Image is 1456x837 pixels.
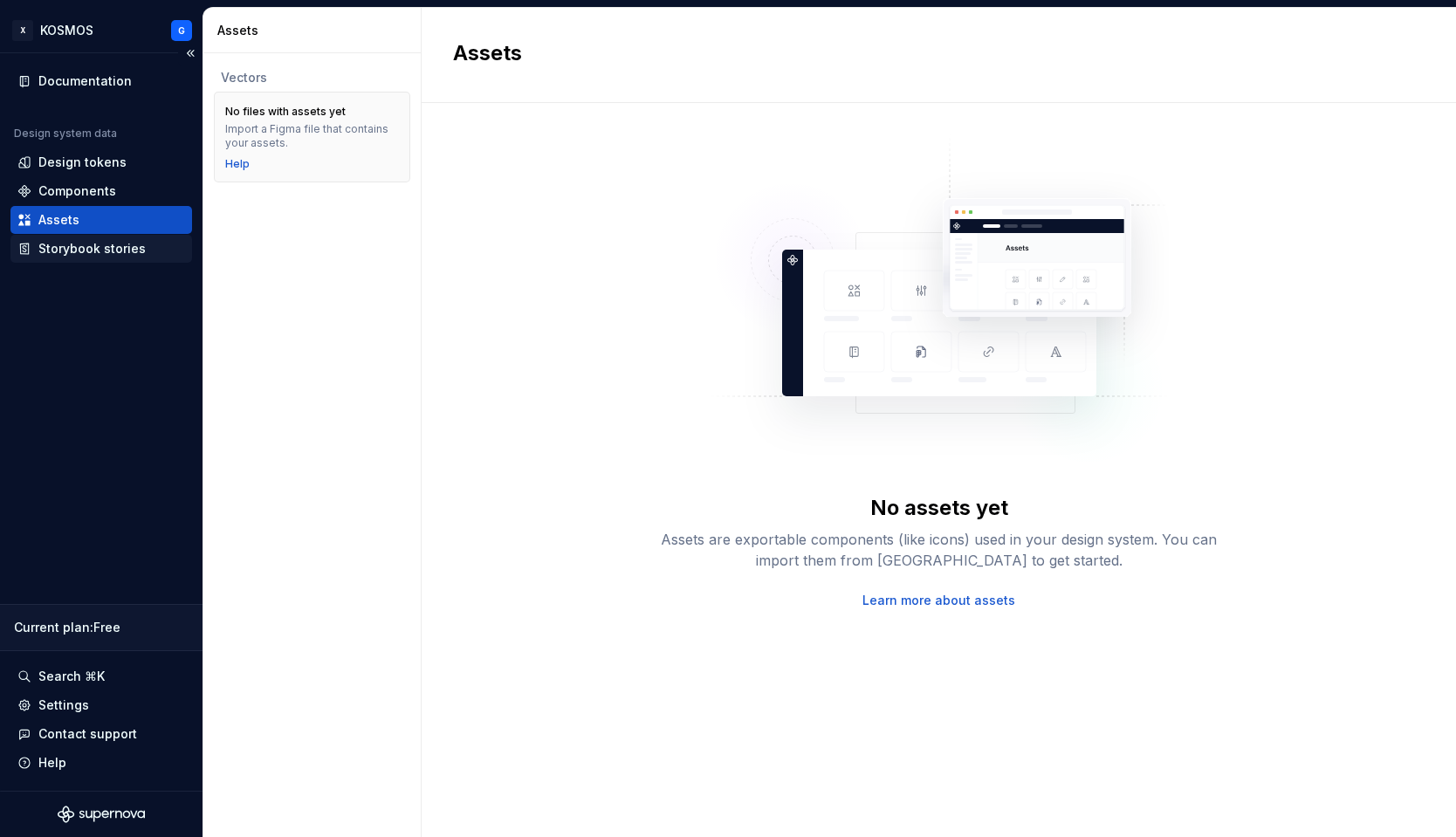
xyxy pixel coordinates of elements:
[10,749,192,777] button: Help
[862,592,1015,609] a: Learn more about assets
[10,148,192,176] a: Design tokens
[10,67,192,95] a: Documentation
[217,22,414,39] div: Assets
[38,211,79,229] div: Assets
[225,157,250,171] a: Help
[10,662,192,690] button: Search ⌘K
[38,240,146,257] div: Storybook stories
[14,127,117,141] div: Design system data
[225,122,399,150] div: Import a Figma file that contains your assets.
[10,206,192,234] a: Assets
[14,619,189,636] div: Current plan : Free
[38,696,89,714] div: Settings
[660,529,1219,571] div: Assets are exportable components (like icons) used in your design system. You can import them fro...
[225,105,346,119] div: No files with assets yet
[453,39,1404,67] h2: Assets
[870,494,1008,522] div: No assets yet
[40,22,93,39] div: KOSMOS
[38,754,66,772] div: Help
[178,41,203,65] button: Collapse sidebar
[12,20,33,41] div: X
[38,154,127,171] div: Design tokens
[221,69,403,86] div: Vectors
[38,182,116,200] div: Components
[3,11,199,49] button: XKOSMOSG
[10,235,192,263] a: Storybook stories
[10,177,192,205] a: Components
[178,24,185,38] div: G
[58,806,145,823] svg: Supernova Logo
[38,668,105,685] div: Search ⌘K
[10,720,192,748] button: Contact support
[38,72,132,90] div: Documentation
[10,691,192,719] a: Settings
[38,725,137,743] div: Contact support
